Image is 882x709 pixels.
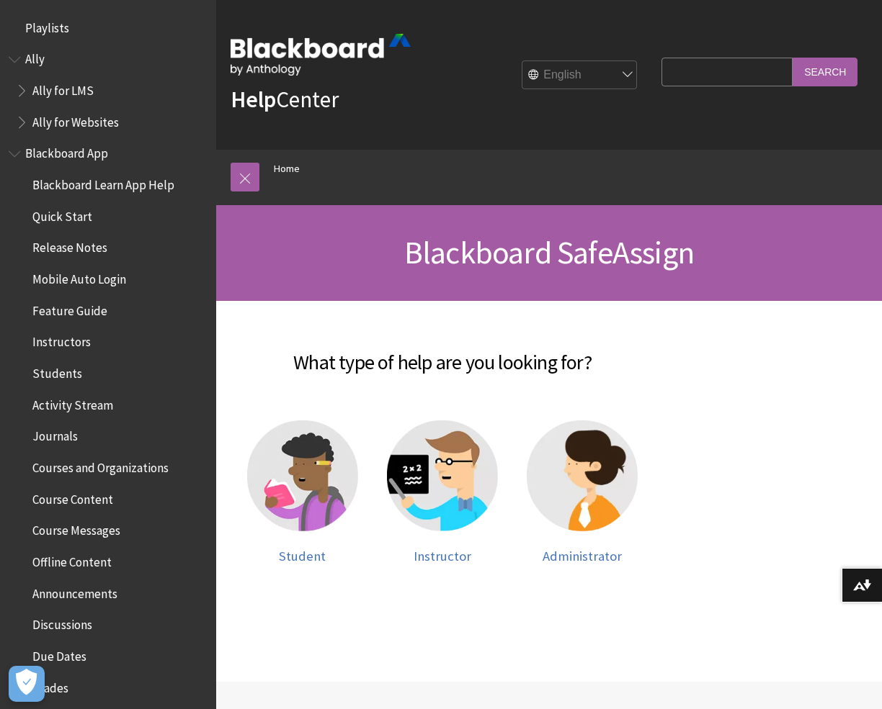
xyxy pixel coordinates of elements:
a: Home [274,160,300,178]
span: Playlists [25,16,69,35]
span: Journals [32,425,78,444]
span: Blackboard App [25,142,108,161]
button: Open Preferences [9,666,45,702]
span: Ally for LMS [32,78,94,98]
span: Due Dates [32,644,86,664]
span: Course Content [32,487,113,507]
img: Student help [247,420,358,531]
input: Search [793,58,857,86]
span: Ally [25,48,45,67]
img: Instructor help [387,420,498,531]
a: Instructor help Instructor [387,420,498,564]
img: Blackboard by Anthology [231,34,411,76]
a: HelpCenter [231,85,339,114]
span: Student [279,548,326,564]
span: Students [32,361,82,381]
img: Administrator help [527,420,638,531]
span: Feature Guide [32,299,107,318]
a: Student help Student [247,420,358,564]
nav: Book outline for Anthology Ally Help [9,48,208,135]
span: Activity Stream [32,393,113,412]
a: Administrator help Administrator [527,420,638,564]
span: Announcements [32,582,117,601]
span: Ally for Websites [32,110,119,130]
strong: Help [231,85,276,114]
span: Release Notes [32,236,107,256]
nav: Book outline for Playlists [9,16,208,40]
span: Quick Start [32,204,92,224]
span: Administrator [543,548,622,564]
span: Course Messages [32,519,120,538]
span: Courses and Organizations [32,456,169,475]
span: Instructor [414,548,471,564]
span: Blackboard Learn App Help [32,173,174,192]
span: Offline Content [32,550,112,569]
span: Discussions [32,613,92,632]
span: Mobile Auto Login [32,267,126,286]
span: Grades [32,676,68,695]
span: Instructors [32,330,91,350]
select: Site Language Selector [522,61,638,90]
h2: What type of help are you looking for? [231,330,654,377]
span: Blackboard SafeAssign [404,232,694,272]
